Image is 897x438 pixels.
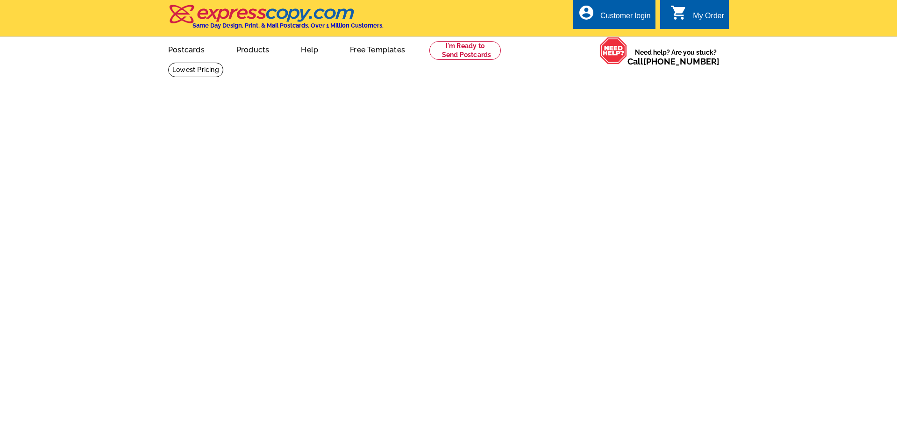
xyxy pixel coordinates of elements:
[192,22,384,29] h4: Same Day Design, Print, & Mail Postcards. Over 1 Million Customers.
[627,57,719,66] span: Call
[670,10,724,22] a: shopping_cart My Order
[599,37,627,65] img: help
[643,57,719,66] a: [PHONE_NUMBER]
[168,11,384,29] a: Same Day Design, Print, & Mail Postcards. Over 1 Million Customers.
[670,4,687,21] i: shopping_cart
[578,10,651,22] a: account_circle Customer login
[627,48,724,66] span: Need help? Are you stuck?
[286,38,333,60] a: Help
[153,38,220,60] a: Postcards
[335,38,420,60] a: Free Templates
[578,4,595,21] i: account_circle
[221,38,285,60] a: Products
[600,12,651,25] div: Customer login
[693,12,724,25] div: My Order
